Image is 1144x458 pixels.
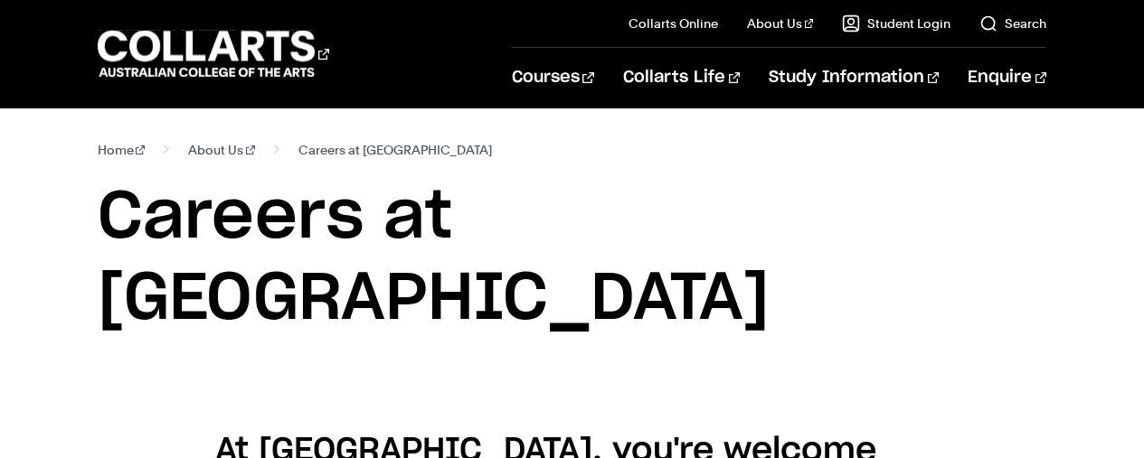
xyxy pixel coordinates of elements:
[512,48,594,107] a: Courses
[769,48,939,107] a: Study Information
[747,14,814,33] a: About Us
[98,28,329,79] div: Go to homepage
[842,14,950,33] a: Student Login
[629,14,718,33] a: Collarts Online
[98,177,1047,340] h1: Careers at [GEOGRAPHIC_DATA]
[979,14,1046,33] a: Search
[623,48,740,107] a: Collarts Life
[968,48,1046,107] a: Enquire
[298,137,493,163] span: Careers at [GEOGRAPHIC_DATA]
[98,137,146,163] a: Home
[188,137,255,163] a: About Us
